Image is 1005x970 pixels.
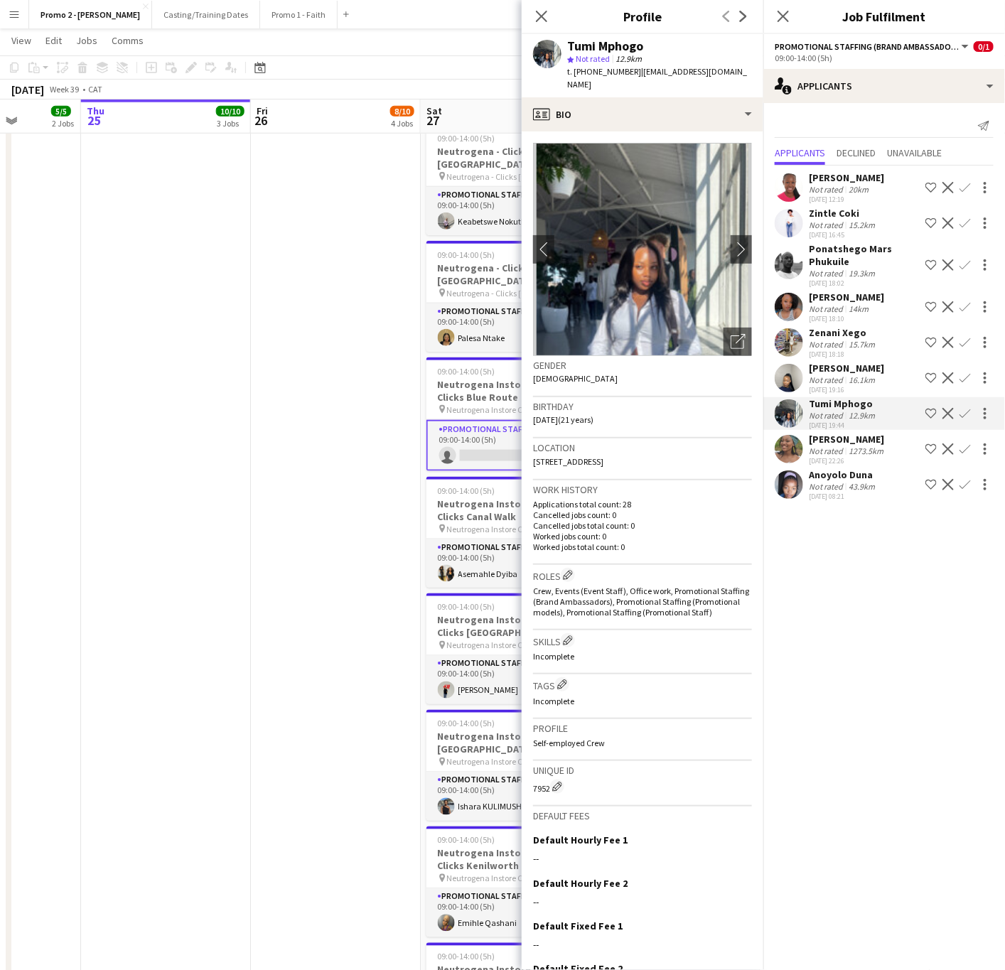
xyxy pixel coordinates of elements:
[533,852,752,865] div: --
[426,420,586,471] app-card-role: Promotional Staffing (Brand Ambassadors)9A0/109:00-14:00 (5h)
[809,481,846,492] div: Not rated
[775,53,994,63] div: 09:00-14:00 (5h)
[809,433,886,446] div: [PERSON_NAME]
[567,66,747,90] span: | [EMAIL_ADDRESS][DOMAIN_NAME]
[809,385,884,394] div: [DATE] 19:16
[533,764,752,777] h3: Unique ID
[533,877,628,890] h3: Default Hourly Fee 2
[533,696,752,706] p: Incomplete
[426,772,586,821] app-card-role: Promotional Staffing (Brand Ambassadors)1/109:00-14:00 (5h)Ishara KULIMUSHI
[438,133,495,144] span: 09:00-14:00 (5h)
[809,195,884,204] div: [DATE] 12:19
[809,374,846,385] div: Not rated
[260,1,338,28] button: Promo 1 - Faith
[447,873,554,884] span: Neutrogena Instore CPT - Clicks Kenilworth
[391,118,414,129] div: 4 Jobs
[763,7,1005,26] h3: Job Fulfilment
[438,485,495,496] span: 09:00-14:00 (5h)
[533,834,628,846] h3: Default Hourly Fee 1
[846,410,878,421] div: 12.9km
[52,118,74,129] div: 2 Jobs
[447,757,554,767] span: Neutrogena Instore CPT - [GEOGRAPHIC_DATA]
[533,483,752,496] h3: Work history
[76,34,97,47] span: Jobs
[47,84,82,95] span: Week 39
[426,303,586,352] app-card-role: Promotional Staffing (Brand Ambassadors)1/109:00-14:00 (5h)Palesa Ntake
[809,326,878,339] div: Zenani Xego
[809,446,846,456] div: Not rated
[447,524,554,534] span: Neutrogena Instore CPT - Clicks Canal Walk
[809,350,878,359] div: [DATE] 18:18
[426,262,586,287] h3: Neutrogena - Clicks [GEOGRAPHIC_DATA]
[426,614,586,640] h3: Neutrogena Instore CPT - Clicks [GEOGRAPHIC_DATA]
[533,359,752,372] h3: Gender
[533,400,752,413] h3: Birthday
[522,7,763,26] h3: Profile
[809,362,884,374] div: [PERSON_NAME]
[533,633,752,648] h3: Skills
[438,249,495,260] span: 09:00-14:00 (5h)
[11,34,31,47] span: View
[426,241,586,352] app-job-card: 09:00-14:00 (5h)1/1Neutrogena - Clicks [GEOGRAPHIC_DATA] Neutrogena - Clicks [GEOGRAPHIC_DATA]1 R...
[533,531,752,541] p: Worked jobs count: 0
[846,446,886,456] div: 1273.5km
[533,143,752,356] img: Crew avatar or photo
[533,568,752,583] h3: Roles
[426,826,586,937] app-job-card: 09:00-14:00 (5h)1/1Neutrogena Instore CPT - Clicks Kenilworth Neutrogena Instore CPT - Clicks Ken...
[809,456,886,465] div: [DATE] 22:26
[809,291,884,303] div: [PERSON_NAME]
[533,456,603,467] span: [STREET_ADDRESS]
[426,187,586,235] app-card-role: Promotional Staffing (Brand Ambassadors)1/109:00-14:00 (5h)Keabetswe Nokuthula Sedikwe
[613,53,645,64] span: 12.9km
[533,920,623,932] h3: Default Fixed Fee 1
[426,124,586,235] div: 09:00-14:00 (5h)1/1Neutrogena - Clicks [GEOGRAPHIC_DATA] Neutrogena - Clicks [GEOGRAPHIC_DATA]1 R...
[809,314,884,323] div: [DATE] 18:10
[11,82,44,97] div: [DATE]
[447,640,554,651] span: Neutrogena Instore CPT - Clicks [GEOGRAPHIC_DATA]
[217,118,244,129] div: 3 Jobs
[809,268,846,279] div: Not rated
[438,952,495,962] span: 09:00-14:00 (5h)
[426,357,586,471] div: 09:00-14:00 (5h)0/1Neutrogena Instore CPT - Clicks Blue Route Neutrogena Instore CPT - Clicks Blu...
[254,112,268,129] span: 26
[29,1,152,28] button: Promo 2 - [PERSON_NAME]
[775,148,825,158] span: Applicants
[426,593,586,704] app-job-card: 09:00-14:00 (5h)1/1Neutrogena Instore CPT - Clicks [GEOGRAPHIC_DATA] Neutrogena Instore CPT - Cli...
[438,835,495,846] span: 09:00-14:00 (5h)
[51,106,71,117] span: 5/5
[809,230,878,239] div: [DATE] 16:45
[846,184,871,195] div: 20km
[533,895,752,908] div: --
[533,586,749,618] span: Crew, Events (Event Staff), Office work, Promotional Staffing (Brand Ambassadors), Promotional St...
[775,41,960,52] span: Promotional Staffing (Brand Ambassadors)
[152,1,260,28] button: Casting/Training Dates
[533,541,752,552] p: Worked jobs total count: 0
[447,404,554,415] span: Neutrogena Instore CPT - Clicks Blue Route
[837,148,876,158] span: Declined
[775,41,971,52] button: Promotional Staffing (Brand Ambassadors)
[426,145,586,171] h3: Neutrogena - Clicks [GEOGRAPHIC_DATA]
[846,268,878,279] div: 19.3km
[846,339,878,350] div: 15.7km
[809,339,846,350] div: Not rated
[447,288,554,298] span: Neutrogena - Clicks [GEOGRAPHIC_DATA]
[809,171,884,184] div: [PERSON_NAME]
[522,97,763,131] div: Bio
[426,539,586,588] app-card-role: Promotional Staffing (Brand Ambassadors)1/109:00-14:00 (5h)Asemahle Dyiba
[6,31,37,50] a: View
[426,104,442,117] span: Sat
[724,328,752,356] div: Open photos pop-in
[426,710,586,821] div: 09:00-14:00 (5h)1/1Neutrogena Instore CPT - [GEOGRAPHIC_DATA] Neutrogena Instore CPT - [GEOGRAPHI...
[45,34,62,47] span: Edit
[426,497,586,523] h3: Neutrogena Instore CPT - Clicks Canal Walk
[809,184,846,195] div: Not rated
[533,373,618,384] span: [DEMOGRAPHIC_DATA]
[533,441,752,454] h3: Location
[533,938,752,951] div: --
[40,31,68,50] a: Edit
[533,738,752,748] p: Self-employed Crew
[809,220,846,230] div: Not rated
[438,366,495,377] span: 09:00-14:00 (5h)
[576,53,610,64] span: Not rated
